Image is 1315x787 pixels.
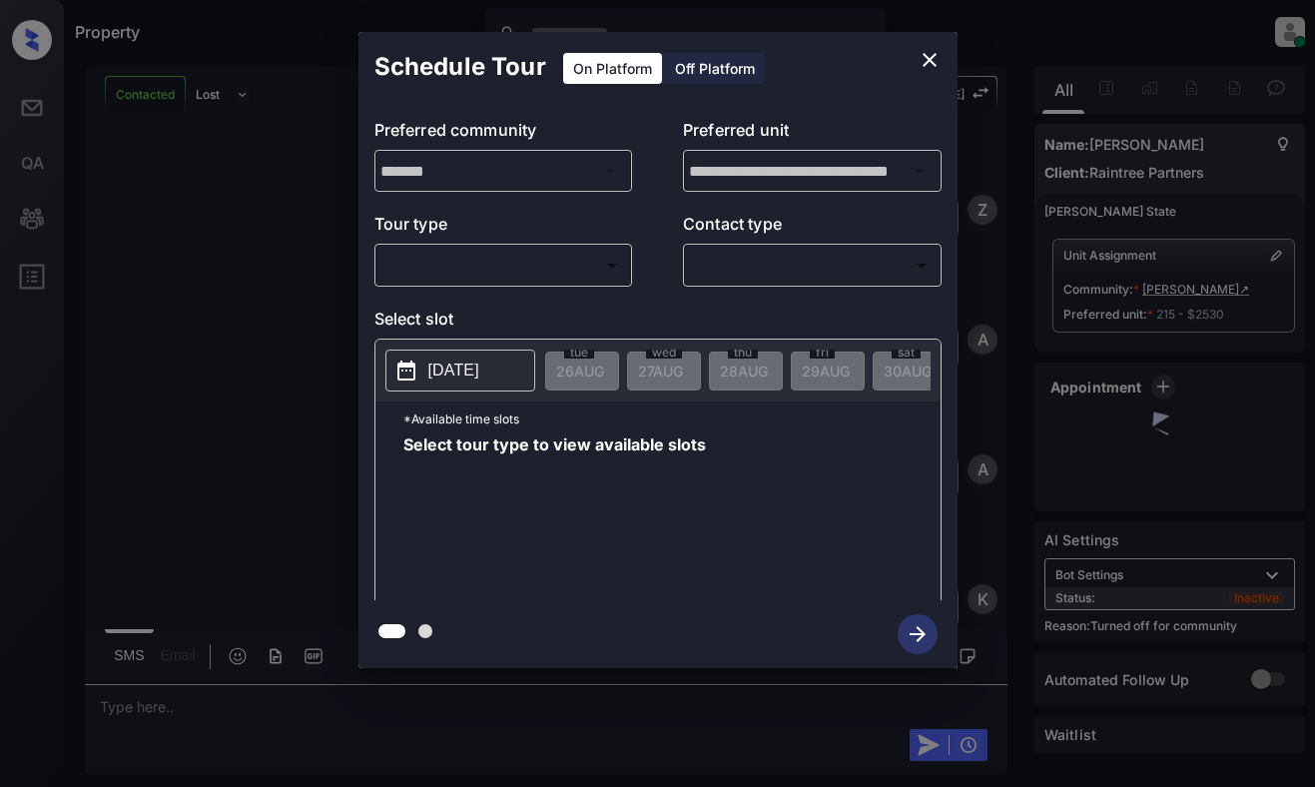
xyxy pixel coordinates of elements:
h2: Schedule Tour [358,32,562,102]
div: Off Platform [665,53,765,84]
p: [DATE] [428,359,479,383]
div: On Platform [563,53,662,84]
p: Tour type [374,212,633,244]
button: close [910,40,950,80]
span: Select tour type to view available slots [403,436,706,596]
p: *Available time slots [403,401,941,436]
p: Preferred unit [683,118,942,150]
p: Select slot [374,307,942,339]
button: [DATE] [385,350,535,392]
p: Preferred community [374,118,633,150]
p: Contact type [683,212,942,244]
